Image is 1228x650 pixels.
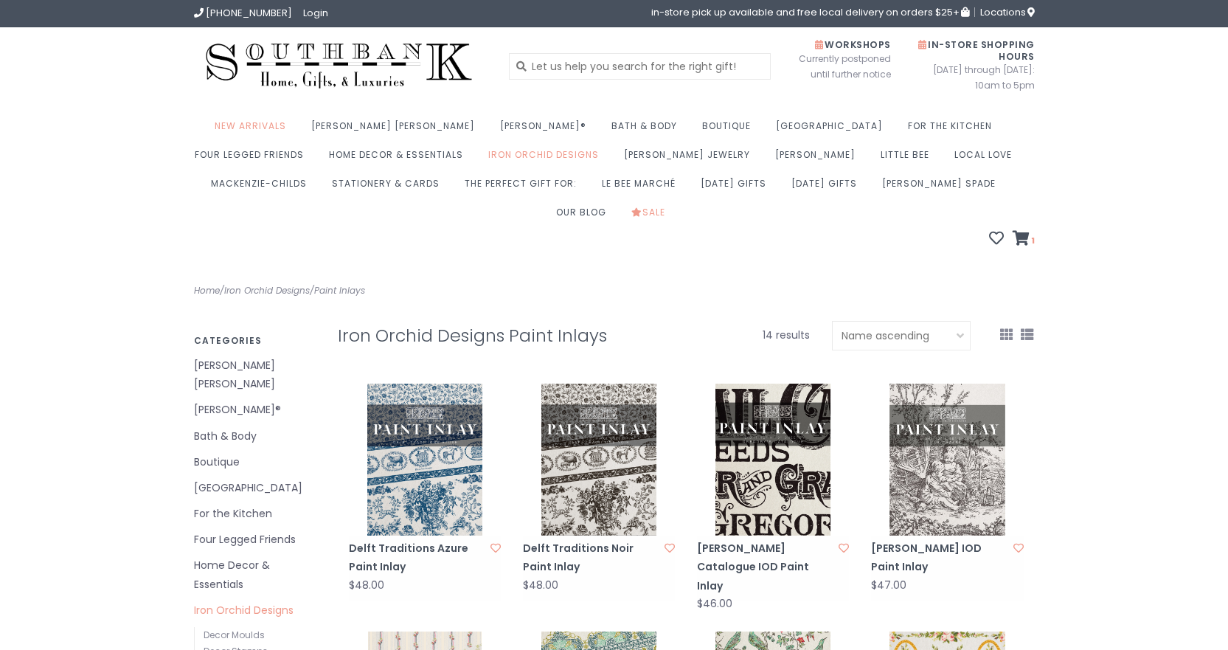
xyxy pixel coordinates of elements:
a: Iron Orchid Designs [224,284,310,297]
a: Home Decor & Essentials [194,556,316,593]
div: $47.00 [871,580,906,591]
img: Southbank Gift Company -- Home, Gifts, and Luxuries [194,38,485,94]
div: $46.00 [697,598,732,609]
a: Delft Traditions Noir Paint Inlay [523,539,660,576]
span: in-store pick up available and free local delivery on orders $25+ [651,7,969,17]
div: $48.00 [349,580,384,591]
a: 1 [1013,232,1035,247]
img: Delft Traditions Azure Paint Inlay [349,384,501,536]
span: Currently postponed until further notice [780,51,891,82]
a: New Arrivals [215,116,294,145]
a: [PERSON_NAME]® [500,116,594,145]
img: Delft Traditions Noir Paint Inlay [523,384,675,536]
a: Add to wishlist [1013,541,1024,556]
h3: Categories [194,336,316,345]
a: Add to wishlist [490,541,501,556]
a: [PERSON_NAME] [PERSON_NAME] [194,356,316,393]
a: [PERSON_NAME] Jewelry [624,145,757,173]
a: Iron Orchid Designs [488,145,606,173]
a: Iron Orchid Designs [194,601,316,620]
span: Workshops [815,38,891,51]
a: For the Kitchen [908,116,999,145]
div: $48.00 [523,580,558,591]
h1: Iron Orchid Designs Paint Inlays [338,326,648,345]
a: Stationery & Cards [332,173,447,202]
span: Locations [980,5,1035,19]
a: Four Legged Friends [194,530,316,549]
a: Sale [631,202,673,231]
span: [PHONE_NUMBER] [206,6,292,20]
a: [PERSON_NAME] Spade [882,173,1003,202]
a: [DATE] Gifts [791,173,864,202]
a: Home Decor & Essentials [329,145,471,173]
a: Delft Traditions Azure Paint Inlay [349,539,486,576]
a: Our Blog [556,202,614,231]
a: Add to wishlist [665,541,675,556]
a: Add to wishlist [839,541,849,556]
span: [DATE] through [DATE]: 10am to 5pm [913,62,1035,93]
span: In-Store Shopping Hours [918,38,1035,63]
a: [PERSON_NAME] Catalogue IOD Paint Inlay [697,539,834,595]
a: [GEOGRAPHIC_DATA] [776,116,890,145]
a: Locations [974,7,1035,17]
a: [DATE] Gifts [701,173,774,202]
a: Bath & Body [611,116,684,145]
input: Let us help you search for the right gift! [509,53,771,80]
a: [PERSON_NAME]® [194,401,316,419]
a: Le Bee Marché [602,173,683,202]
a: Login [303,6,328,20]
a: [PERSON_NAME] [775,145,863,173]
a: Decor Moulds [204,629,265,641]
img: Iron Orchid Designs Gregory's Catalogue IOD Paint Inlay [697,384,849,536]
span: 14 results [763,328,810,342]
a: For the Kitchen [194,505,316,523]
a: Boutique [194,453,316,471]
a: Boutique [702,116,758,145]
a: [PHONE_NUMBER] [194,6,292,20]
div: / / [183,283,614,299]
a: The perfect gift for: [465,173,584,202]
img: Iron Orchid Designs La Chasse IOD Paint Inlay [871,384,1023,536]
a: Local Love [954,145,1019,173]
span: 1 [1030,235,1035,246]
a: [GEOGRAPHIC_DATA] [194,479,316,497]
a: Paint Inlays [314,284,365,297]
a: [PERSON_NAME] [PERSON_NAME] [311,116,482,145]
a: Bath & Body [194,427,316,446]
a: Little Bee [881,145,937,173]
a: Four Legged Friends [195,145,311,173]
a: Home [194,284,220,297]
a: MacKenzie-Childs [211,173,314,202]
a: [PERSON_NAME] IOD Paint Inlay [871,539,1008,576]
